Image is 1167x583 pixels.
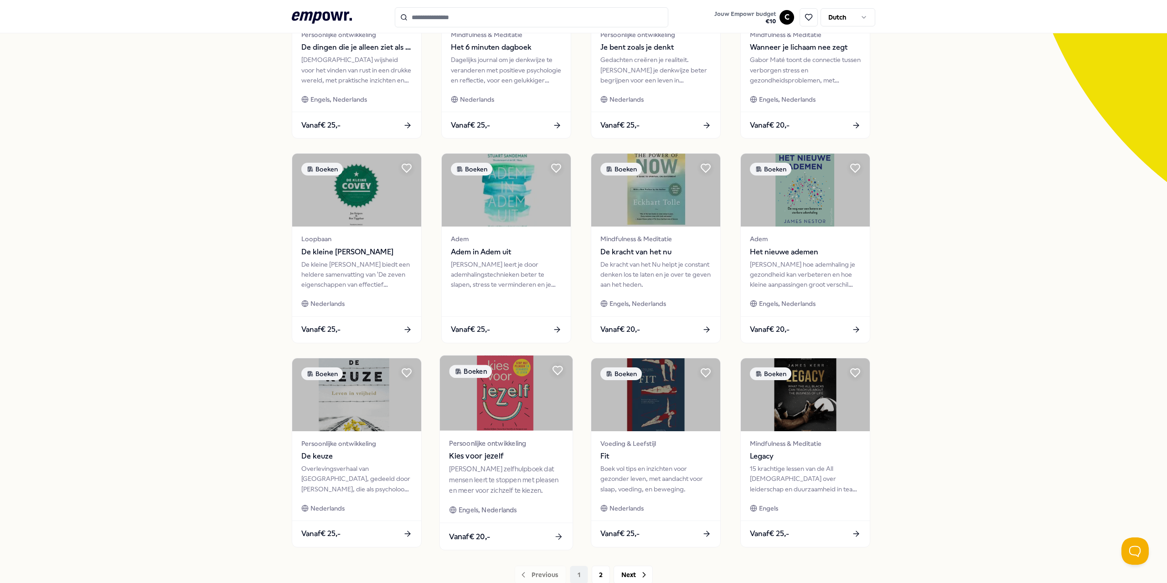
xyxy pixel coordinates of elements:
span: Mindfulness & Meditatie [451,30,562,40]
span: Adem [451,234,562,244]
span: Vanaf € 20,- [750,119,790,131]
div: Gabor Maté toont de connectie tussen verborgen stress en gezondheidsproblemen, met wetenschappeli... [750,55,861,85]
img: package image [442,154,571,227]
span: Nederlands [460,94,494,104]
button: C [780,10,794,25]
img: package image [292,358,421,431]
img: package image [292,154,421,227]
span: Wanneer je lichaam nee zegt [750,41,861,53]
span: Adem in Adem uit [451,246,562,258]
div: Boeken [301,367,343,380]
span: Vanaf € 25,- [451,119,490,131]
span: Het 6 minuten dagboek [451,41,562,53]
div: Gedachten creëren je realiteit. [PERSON_NAME] je denkwijze beter begrijpen voor een leven in verb... [600,55,711,85]
span: De kleine [PERSON_NAME] [301,246,412,258]
div: Boeken [451,163,492,175]
div: Dagelijks journal om je denkwijze te veranderen met positieve psychologie en reflectie, voor een ... [451,55,562,85]
span: De kracht van het nu [600,246,711,258]
span: Persoonlijke ontwikkeling [301,439,412,449]
span: Vanaf € 20,- [449,530,490,542]
div: De kracht van het Nu helpt je constant denken los te laten en je over te geven aan het heden. [600,259,711,290]
div: [PERSON_NAME] leert je door ademhalingstechnieken beter te slapen, stress te verminderen en je pr... [451,259,562,290]
span: Engels [759,503,778,513]
div: Boeken [301,163,343,175]
span: Vanaf € 25,- [451,324,490,335]
a: package imageBoekenPersoonlijke ontwikkelingKies voor jezelf[PERSON_NAME] zelfhulpboek dat mensen... [439,355,573,550]
span: Vanaf € 25,- [301,324,341,335]
span: Loopbaan [301,234,412,244]
div: Boeken [750,163,791,175]
span: Vanaf € 25,- [301,119,341,131]
span: Nederlands [310,503,345,513]
span: Mindfulness & Meditatie [600,234,711,244]
a: package imageBoekenAdemHet nieuwe ademen[PERSON_NAME] hoe ademhaling je gezondheid kan verbeteren... [740,153,870,343]
div: [PERSON_NAME] hoe ademhaling je gezondheid kan verbeteren en hoe kleine aanpassingen groot versch... [750,259,861,290]
div: Boeken [600,367,642,380]
span: Je bent zoals je denkt [600,41,711,53]
span: Voeding & Leefstijl [600,439,711,449]
a: package imageBoekenMindfulness & MeditatieLegacy15 krachtige lessen van de All [DEMOGRAPHIC_DATA]... [740,358,870,547]
div: [PERSON_NAME] zelfhulpboek dat mensen leert te stoppen met pleasen en meer voor zichzelf te kiezen. [449,464,563,495]
span: Vanaf € 20,- [750,324,790,335]
span: Adem [750,234,861,244]
span: Jouw Empowr budget [714,10,776,18]
span: Persoonlijke ontwikkeling [301,30,412,40]
span: Vanaf € 25,- [600,528,640,540]
div: 15 krachtige lessen van de All [DEMOGRAPHIC_DATA] over leiderschap en duurzaamheid in teams en be... [750,464,861,494]
span: Vanaf € 25,- [600,119,640,131]
div: Boeken [449,365,492,378]
span: € 10 [714,18,776,25]
img: package image [591,154,720,227]
span: Vanaf € 25,- [750,528,789,540]
span: Engels, Nederlands [759,94,816,104]
span: Nederlands [609,94,644,104]
span: De dingen die je alleen ziet als je er de tijd voor neemt [301,41,412,53]
img: package image [741,358,870,431]
img: package image [440,356,573,431]
img: package image [591,358,720,431]
div: Boek vol tips en inzichten voor gezonder leven, met aandacht voor slaap, voeding, en beweging. [600,464,711,494]
img: package image [741,154,870,227]
a: package imageBoekenVoeding & LeefstijlFitBoek vol tips en inzichten voor gezonder leven, met aand... [591,358,721,547]
div: Boeken [600,163,642,175]
span: Fit [600,450,711,462]
span: Mindfulness & Meditatie [750,439,861,449]
span: Nederlands [310,299,345,309]
span: Engels, Nederlands [609,299,666,309]
span: Persoonlijke ontwikkeling [449,438,563,449]
span: Vanaf € 20,- [600,324,640,335]
a: Jouw Empowr budget€10 [711,8,780,27]
div: Overlevingsverhaal van [GEOGRAPHIC_DATA], gedeeld door [PERSON_NAME], die als psycholoog anderen ... [301,464,412,494]
span: Kies voor jezelf [449,450,563,462]
div: [DEMOGRAPHIC_DATA] wijsheid voor het vinden van rust in een drukke wereld, met praktische inzicht... [301,55,412,85]
button: Jouw Empowr budget€10 [713,9,778,27]
span: Engels, Nederlands [759,299,816,309]
span: Persoonlijke ontwikkeling [600,30,711,40]
span: Vanaf € 25,- [301,528,341,540]
span: Het nieuwe ademen [750,246,861,258]
span: Mindfulness & Meditatie [750,30,861,40]
div: Boeken [750,367,791,380]
span: Nederlands [609,503,644,513]
iframe: Help Scout Beacon - Open [1121,537,1149,565]
a: package imageBoekenLoopbaanDe kleine [PERSON_NAME]De kleine [PERSON_NAME] biedt een heldere samen... [292,153,422,343]
a: package imageBoekenAdemAdem in Adem uit[PERSON_NAME] leert je door ademhalingstechnieken beter te... [441,153,571,343]
input: Search for products, categories or subcategories [395,7,668,27]
span: Engels, Nederlands [310,94,367,104]
a: package imageBoekenPersoonlijke ontwikkelingDe keuzeOverlevingsverhaal van [GEOGRAPHIC_DATA], ged... [292,358,422,547]
span: Legacy [750,450,861,462]
span: De keuze [301,450,412,462]
div: De kleine [PERSON_NAME] biedt een heldere samenvatting van 'De zeven eigenschappen van effectief ... [301,259,412,290]
a: package imageBoekenMindfulness & MeditatieDe kracht van het nuDe kracht van het Nu helpt je const... [591,153,721,343]
span: Engels, Nederlands [459,505,517,515]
